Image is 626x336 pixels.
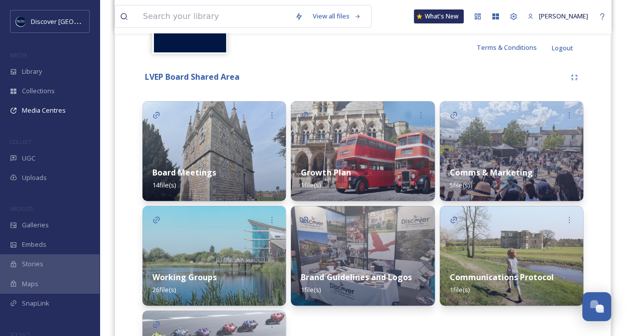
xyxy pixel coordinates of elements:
[22,86,55,96] span: Collections
[22,220,49,230] span: Galleries
[145,71,240,82] strong: LVEP Board Shared Area
[22,279,38,289] span: Maps
[477,41,552,53] a: Terms & Conditions
[22,67,42,76] span: Library
[522,6,593,26] a: [PERSON_NAME]
[308,6,366,26] a: View all files
[138,5,290,27] input: Search your library
[152,180,176,189] span: 14 file(s)
[552,43,573,52] span: Logout
[539,11,588,20] span: [PERSON_NAME]
[152,285,176,294] span: 26 file(s)
[22,259,43,269] span: Stories
[10,205,33,212] span: WIDGETS
[22,154,35,163] span: UGC
[291,101,434,201] img: ed4df81f-8162-44f3-84ed-da90e9d03d77.jpg
[450,285,470,294] span: 1 file(s)
[10,51,27,59] span: MEDIA
[142,206,286,306] img: 5e704d69-6593-43ce-b5d6-cc1eb7eb219d.jpg
[31,16,122,26] span: Discover [GEOGRAPHIC_DATA]
[414,9,464,23] a: What's New
[450,180,470,189] span: 5 file(s)
[450,167,533,178] strong: Comms & Marketing
[10,138,31,146] span: COLLECT
[16,16,26,26] img: Untitled%20design%20%282%29.png
[440,206,583,306] img: 0c84a837-7e82-45db-8c4d-a7cc46ec2f26.jpg
[152,272,217,283] strong: Working Groups
[301,285,321,294] span: 1 file(s)
[582,292,611,321] button: Open Chat
[450,272,554,283] strong: Communications Protocol
[22,106,66,115] span: Media Centres
[22,299,49,308] span: SnapLink
[301,167,351,178] strong: Growth Plan
[22,173,47,182] span: Uploads
[152,167,216,178] strong: Board Meetings
[142,101,286,201] img: 5bb6497d-ede2-4272-a435-6cca0481cbbd.jpg
[477,43,537,52] span: Terms & Conditions
[301,180,321,189] span: 1 file(s)
[440,101,583,201] img: 4f441ff7-a847-461b-aaa5-c19687a46818.jpg
[22,240,46,249] span: Embeds
[301,272,411,283] strong: Brand Guidelines and Logos
[291,206,434,306] img: 71c7b32b-ac08-45bd-82d9-046af5700af1.jpg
